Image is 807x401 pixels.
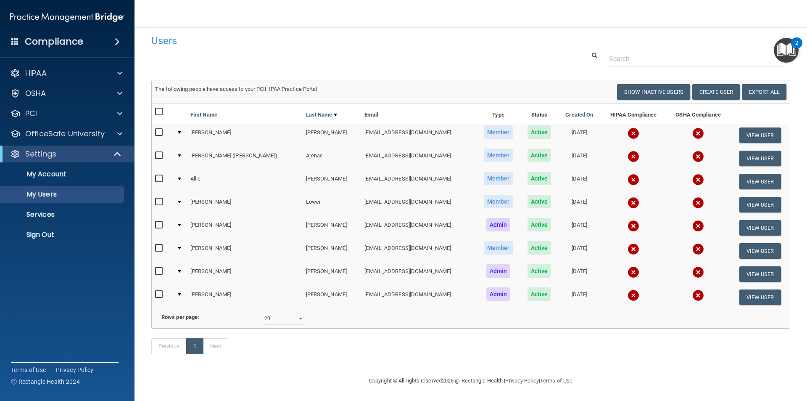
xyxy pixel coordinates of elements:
th: HIPAA Compliance [601,104,666,124]
th: Type [476,104,521,124]
a: Terms of Use [540,377,572,384]
td: [EMAIL_ADDRESS][DOMAIN_NAME] [361,124,476,147]
h4: Compliance [25,36,83,48]
span: Active [527,172,551,185]
span: Member [484,241,513,255]
img: cross.ca9f0e7f.svg [692,174,704,186]
button: Show Inactive Users [617,84,690,100]
span: Ⓒ Rectangle Health 2024 [11,377,80,386]
a: Created On [565,110,593,120]
div: Copyright © All rights reserved 2025 @ Rectangle Health | | [317,367,624,394]
button: View User [739,197,781,212]
span: Admin [486,218,511,231]
td: [PERSON_NAME] [187,239,303,263]
img: cross.ca9f0e7f.svg [692,151,704,162]
img: cross.ca9f0e7f.svg [628,197,639,209]
td: [PERSON_NAME] [187,216,303,239]
a: OfficeSafe University [10,129,122,139]
input: Search [609,51,784,66]
td: [PERSON_NAME] [187,124,303,147]
p: My Account [5,170,120,178]
td: [EMAIL_ADDRESS][DOMAIN_NAME] [361,193,476,216]
img: cross.ca9f0e7f.svg [692,197,704,209]
a: Settings [10,149,122,159]
p: Sign Out [5,231,120,239]
div: 2 [795,43,798,54]
p: Services [5,210,120,219]
td: [DATE] [558,124,601,147]
td: [EMAIL_ADDRESS][DOMAIN_NAME] [361,216,476,239]
span: Active [527,218,551,231]
img: cross.ca9f0e7f.svg [628,243,639,255]
span: Member [484,195,513,208]
td: [PERSON_NAME] [303,170,361,193]
td: [DATE] [558,147,601,170]
a: Privacy Policy [505,377,538,384]
img: cross.ca9f0e7f.svg [692,220,704,232]
span: Member [484,125,513,139]
a: OSHA [10,88,122,98]
span: Active [527,241,551,255]
p: OSHA [25,88,46,98]
td: [EMAIL_ADDRESS][DOMAIN_NAME] [361,239,476,263]
th: Status [520,104,558,124]
span: Active [527,149,551,162]
a: Last Name [306,110,337,120]
img: cross.ca9f0e7f.svg [692,127,704,139]
td: [EMAIL_ADDRESS][DOMAIN_NAME] [361,170,476,193]
span: The following people have access to your PCIHIPAA Practice Portal [155,86,317,92]
td: [PERSON_NAME] [187,286,303,308]
p: OfficeSafe University [25,129,105,139]
td: [DATE] [558,263,601,286]
button: Open Resource Center, 2 new notifications [774,38,799,63]
button: View User [739,151,781,166]
a: PCI [10,109,122,119]
td: [PERSON_NAME] [187,263,303,286]
td: [EMAIL_ADDRESS][DOMAIN_NAME] [361,147,476,170]
td: [PERSON_NAME] [303,124,361,147]
span: Active [527,125,551,139]
img: cross.ca9f0e7f.svg [628,174,639,186]
a: Privacy Policy [56,366,94,374]
img: cross.ca9f0e7f.svg [628,127,639,139]
img: cross.ca9f0e7f.svg [628,289,639,301]
td: [DATE] [558,239,601,263]
td: [EMAIL_ADDRESS][DOMAIN_NAME] [361,263,476,286]
a: 1 [186,338,203,354]
td: Lower [303,193,361,216]
td: [DATE] [558,170,601,193]
button: View User [739,266,781,282]
img: cross.ca9f0e7f.svg [692,289,704,301]
td: [PERSON_NAME] [303,239,361,263]
td: [DATE] [558,193,601,216]
a: HIPAA [10,68,122,78]
p: HIPAA [25,68,47,78]
td: [PERSON_NAME] [303,286,361,308]
span: Member [484,172,513,185]
p: My Users [5,190,120,199]
b: Rows per page: [161,314,199,320]
button: View User [739,220,781,236]
td: Allie [187,170,303,193]
img: cross.ca9f0e7f.svg [628,151,639,162]
td: [EMAIL_ADDRESS][DOMAIN_NAME] [361,286,476,308]
img: cross.ca9f0e7f.svg [692,243,704,255]
p: PCI [25,109,37,119]
th: Email [361,104,476,124]
a: Export All [742,84,786,100]
span: Active [527,264,551,278]
td: [DATE] [558,216,601,239]
p: Settings [25,149,56,159]
button: Create User [692,84,740,100]
img: cross.ca9f0e7f.svg [628,220,639,232]
td: [DATE] [558,286,601,308]
a: Previous [151,338,187,354]
span: Admin [486,264,511,278]
span: Active [527,195,551,208]
img: PMB logo [10,9,124,26]
td: [PERSON_NAME] ([PERSON_NAME]) [187,147,303,170]
img: cross.ca9f0e7f.svg [692,266,704,278]
a: First Name [190,110,217,120]
button: View User [739,174,781,189]
button: View User [739,127,781,143]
